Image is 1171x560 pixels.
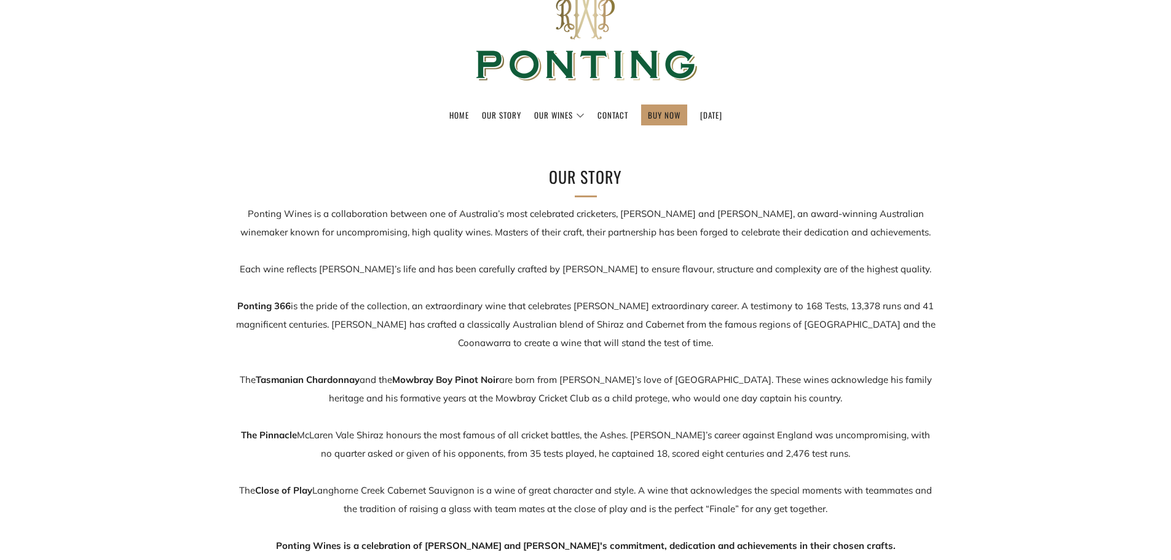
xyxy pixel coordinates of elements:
[255,484,312,496] strong: Close of Play
[534,105,585,125] a: Our Wines
[449,105,469,125] a: Home
[648,105,680,125] a: BUY NOW
[256,374,360,385] strong: Tasmanian Chardonnay
[237,300,291,312] strong: Ponting 366
[700,105,722,125] a: [DATE]
[597,105,628,125] a: Contact
[276,540,896,551] strong: Ponting Wines is a celebration of [PERSON_NAME] and [PERSON_NAME]'s commitment, dedication and ac...
[383,164,789,190] h2: Our Story
[241,429,297,441] strong: The Pinnacle
[482,105,521,125] a: Our Story
[392,374,499,385] strong: Mowbray Boy Pinot Noir
[235,205,936,555] p: Ponting Wines is a collaboration between one of Australia’s most celebrated cricketers, [PERSON_N...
